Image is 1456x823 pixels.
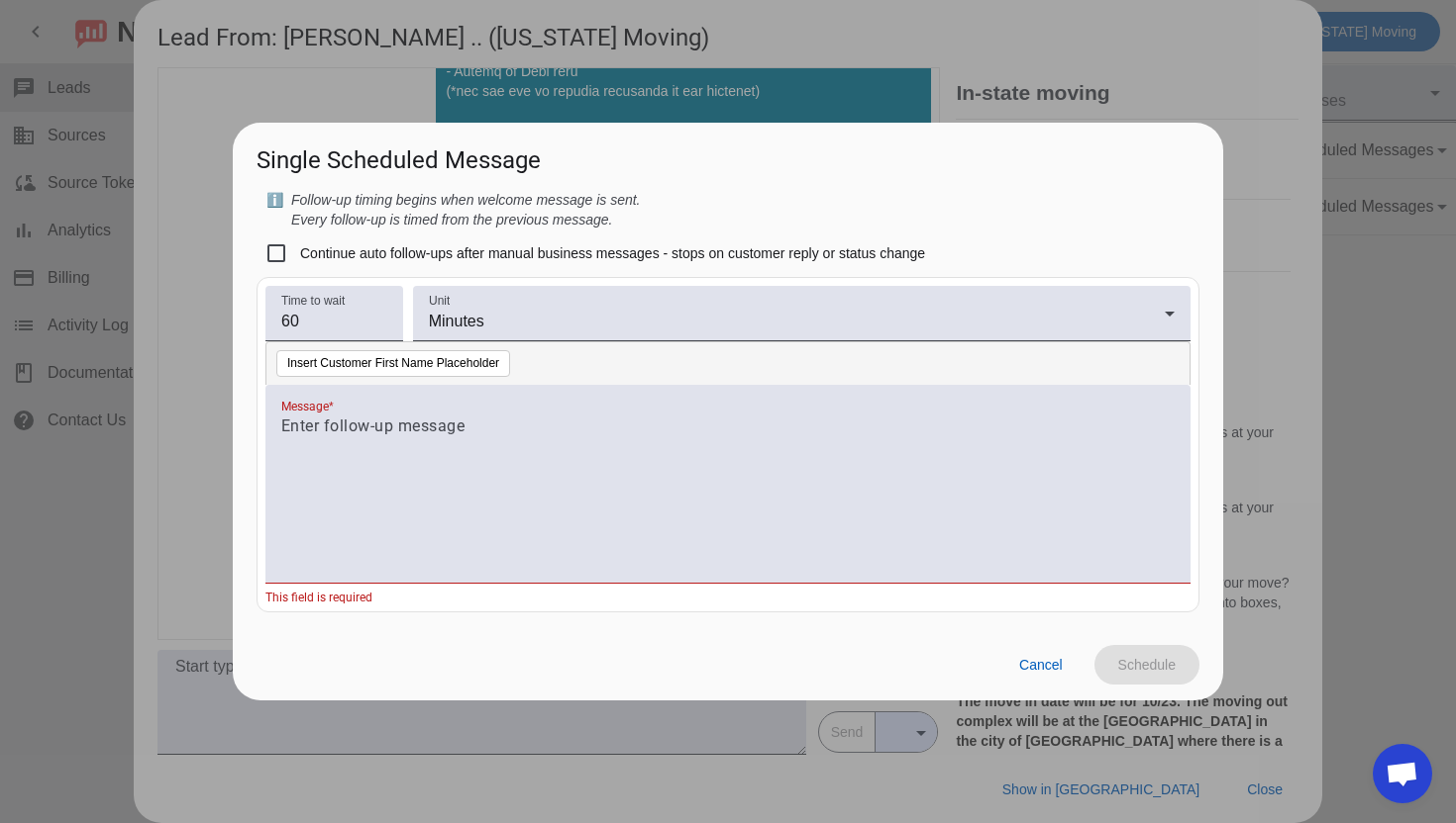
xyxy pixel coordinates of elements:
i: Follow-up timing begins when welcome message is sent. Every follow-up is timed from the previous ... [291,192,641,228]
button: Insert Customer First Name Placeholder [276,350,510,378]
mat-label: Unit [429,294,450,307]
div: This field is required [265,588,372,607]
span: ℹ️ [266,190,283,229]
span: Cancel [1019,657,1063,673]
span: Minutes [429,313,484,329]
label: Continue auto follow-ups after manual business messages - stops on customer reply or status change [296,243,925,263]
h2: Single Scheduled Message [233,123,1223,189]
button: Cancel [1003,645,1079,685]
mat-label: Time to wait [281,294,345,307]
div: Open chat [1373,744,1432,803]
